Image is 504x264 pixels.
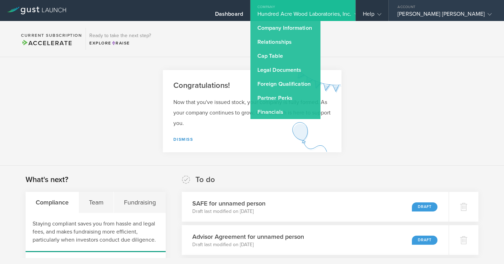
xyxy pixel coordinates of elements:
p: Now that you've issued stock, your company is fully formed. As your company continues to grow, Gu... [173,97,331,128]
div: Explore [89,40,151,46]
h3: Ready to take the next step? [89,33,151,38]
h2: Congratulations! [173,81,331,91]
span: Accelerate [21,39,72,47]
p: Draft last modified on [DATE] [192,208,265,215]
div: Staying compliant saves you from hassle and legal fees, and makes fundraising more efficient, par... [26,213,166,252]
a: Dismiss [173,137,193,142]
span: Raise [111,41,130,46]
div: [PERSON_NAME] [PERSON_NAME] [398,11,492,21]
h2: To do [195,175,215,185]
div: Draft [412,236,437,245]
h2: What's next? [26,175,68,185]
div: Advisor Agreement for unnamed personDraft last modified on [DATE]Draft [182,225,449,255]
iframe: Chat Widget [469,230,504,264]
div: Draft [412,202,437,211]
h2: Current Subscription [21,33,82,37]
div: Help [363,11,381,21]
div: Dashboard [215,11,243,21]
div: Compliance [26,192,79,213]
p: Draft last modified on [DATE] [192,241,304,248]
div: Fundraising [114,192,166,213]
div: Hundred Acre Wood Laboratories, Inc. [257,11,348,21]
h3: Advisor Agreement for unnamed person [192,232,304,241]
div: Ready to take the next step?ExploreRaise [85,28,154,50]
div: SAFE for unnamed personDraft last modified on [DATE]Draft [182,192,449,222]
div: Team [79,192,114,213]
h3: SAFE for unnamed person [192,199,265,208]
